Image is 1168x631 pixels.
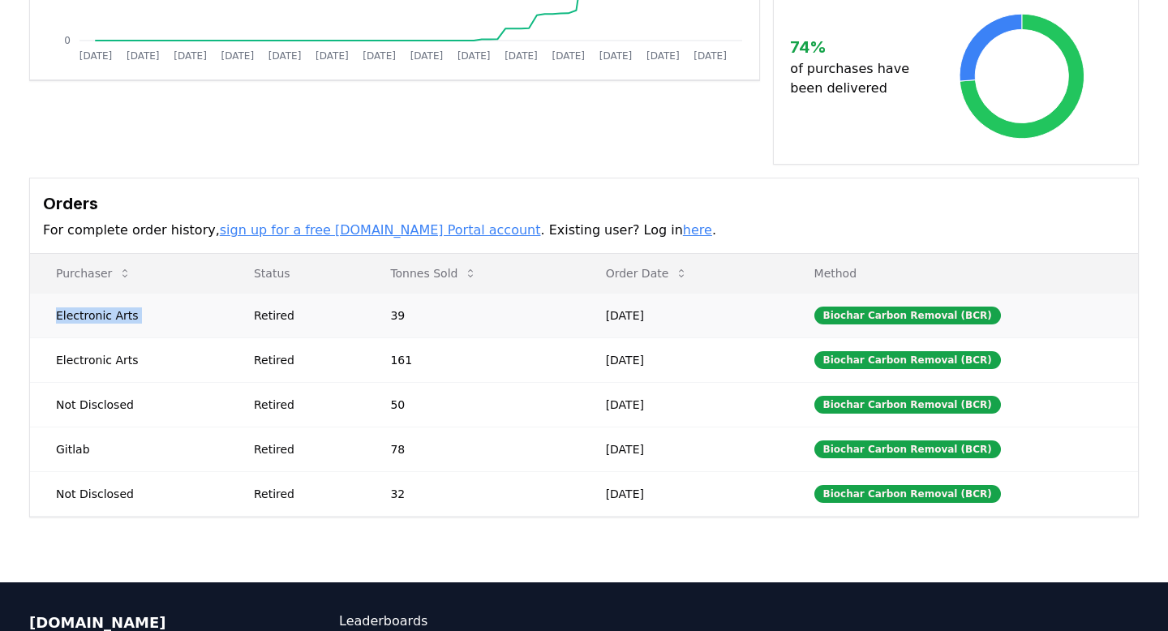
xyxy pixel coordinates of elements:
[790,35,922,59] h3: 74 %
[801,265,1125,281] p: Method
[79,50,113,62] tspan: [DATE]
[254,486,351,502] div: Retired
[552,50,585,62] tspan: [DATE]
[457,50,491,62] tspan: [DATE]
[505,50,538,62] tspan: [DATE]
[814,440,1001,458] div: Biochar Carbon Removal (BCR)
[254,441,351,457] div: Retired
[364,293,579,337] td: 39
[580,337,788,382] td: [DATE]
[580,293,788,337] td: [DATE]
[43,257,144,290] button: Purchaser
[30,382,228,427] td: Not Disclosed
[814,351,1001,369] div: Biochar Carbon Removal (BCR)
[814,307,1001,324] div: Biochar Carbon Removal (BCR)
[30,427,228,471] td: Gitlab
[364,427,579,471] td: 78
[30,293,228,337] td: Electronic Arts
[64,35,71,46] tspan: 0
[364,471,579,516] td: 32
[254,352,351,368] div: Retired
[646,50,680,62] tspan: [DATE]
[410,50,444,62] tspan: [DATE]
[790,59,922,98] p: of purchases have been delivered
[254,307,351,324] div: Retired
[693,50,727,62] tspan: [DATE]
[599,50,633,62] tspan: [DATE]
[30,471,228,516] td: Not Disclosed
[43,221,1125,240] p: For complete order history, . Existing user? Log in .
[377,257,490,290] button: Tonnes Sold
[221,50,255,62] tspan: [DATE]
[268,50,302,62] tspan: [DATE]
[316,50,349,62] tspan: [DATE]
[814,485,1001,503] div: Biochar Carbon Removal (BCR)
[220,222,541,238] a: sign up for a free [DOMAIN_NAME] Portal account
[30,337,228,382] td: Electronic Arts
[580,471,788,516] td: [DATE]
[364,337,579,382] td: 161
[593,257,702,290] button: Order Date
[241,265,351,281] p: Status
[43,191,1125,216] h3: Orders
[683,222,712,238] a: here
[339,612,584,631] a: Leaderboards
[580,382,788,427] td: [DATE]
[814,396,1001,414] div: Biochar Carbon Removal (BCR)
[127,50,160,62] tspan: [DATE]
[254,397,351,413] div: Retired
[364,382,579,427] td: 50
[174,50,207,62] tspan: [DATE]
[363,50,396,62] tspan: [DATE]
[580,427,788,471] td: [DATE]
